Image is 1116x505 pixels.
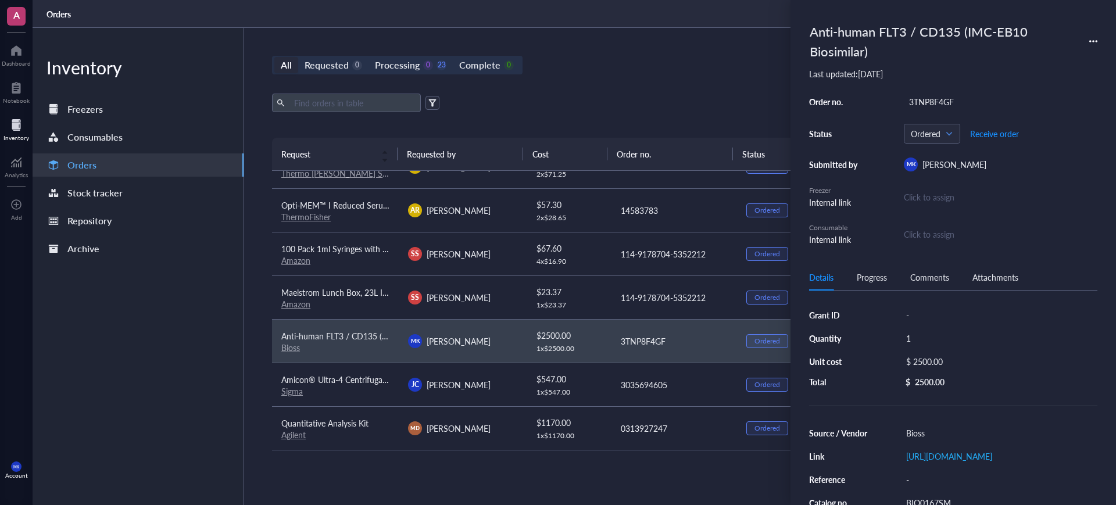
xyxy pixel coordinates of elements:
[536,373,602,385] div: $ 547.00
[411,249,419,259] span: SS
[536,300,602,310] div: 1 x $ 23.37
[809,451,868,461] div: Link
[621,378,728,391] div: 3035694605
[536,242,602,255] div: $ 67.60
[33,56,244,79] div: Inventory
[809,310,868,320] div: Grant ID
[809,159,861,170] div: Submitted by
[970,124,1020,143] button: Receive order
[67,129,123,145] div: Consumables
[411,336,420,345] span: MK
[904,191,1097,203] div: Click to assign
[67,185,123,201] div: Stock tracker
[3,97,30,104] div: Notebook
[901,425,1097,441] div: Bioss
[904,94,1097,110] div: 3TNP8F4GF
[972,271,1018,284] div: Attachments
[67,213,112,229] div: Repository
[621,335,728,348] div: 3TNP8F4GF
[67,157,96,173] div: Orders
[906,377,910,387] div: $
[5,171,28,178] div: Analytics
[33,153,244,177] a: Orders
[375,57,420,73] div: Processing
[733,138,817,170] th: Status
[809,128,861,139] div: Status
[411,292,419,303] span: SS
[901,330,1097,346] div: 1
[621,291,728,304] div: 114-9178704-5352212
[427,379,491,391] span: [PERSON_NAME]
[809,377,868,387] div: Total
[13,464,19,469] span: MK
[281,211,331,223] a: ThermoFisher
[901,353,1093,370] div: $ 2500.00
[809,96,861,107] div: Order no.
[411,424,420,432] span: MD
[281,374,455,385] span: Amicon® Ultra-4 Centrifugal Filter Unit (10 kDa)
[281,342,300,353] a: Bioss
[281,167,410,179] a: Thermo [PERSON_NAME] Scientific
[289,94,416,112] input: Find orders in table
[536,416,602,429] div: $ 1170.00
[281,429,306,440] a: Agilent
[922,159,986,170] span: [PERSON_NAME]
[46,9,73,19] a: Orders
[3,116,29,141] a: Inventory
[610,232,737,275] td: 114-9178704-5352212
[427,292,491,303] span: [PERSON_NAME]
[536,257,602,266] div: 4 x $ 16.90
[809,474,868,485] div: Reference
[536,431,602,440] div: 1 x $ 1170.00
[2,41,31,67] a: Dashboard
[809,196,861,209] div: Internal link
[281,286,915,298] span: Maelstrom Lunch Box, 23L Insulated Lunch Bag, Expandable Double Deck Cooler Bag, Lightweight Leak...
[5,153,28,178] a: Analytics
[281,330,458,342] span: Anti-human FLT3 / CD135 (IMC-EB10 Biosimilar)
[901,471,1097,488] div: -
[281,417,369,429] span: Quantitative Analysis Kit
[621,204,728,217] div: 14583783
[427,422,491,434] span: [PERSON_NAME]
[427,205,491,216] span: [PERSON_NAME]
[610,319,737,363] td: 3TNP8F4GF
[857,271,887,284] div: Progress
[915,377,945,387] div: 2500.00
[536,285,602,298] div: $ 23.37
[427,335,491,347] span: [PERSON_NAME]
[281,255,310,266] a: Amazon
[412,379,419,390] span: JC
[281,243,767,255] span: 100 Pack 1ml Syringes with Needle - 27G 1/2 inch Disposable 1cc Luer Lock Syringe for Scientific ...
[754,206,780,215] div: Ordered
[437,60,446,70] div: 23
[427,248,491,260] span: [PERSON_NAME]
[5,472,28,479] div: Account
[536,198,602,211] div: $ 57.30
[809,428,868,438] div: Source / Vendor
[67,241,99,257] div: Archive
[504,60,514,70] div: 0
[754,249,780,259] div: Ordered
[970,129,1019,138] span: Receive order
[410,205,420,216] span: AR
[809,69,1097,79] div: Last updated: [DATE]
[809,333,868,343] div: Quantity
[459,57,500,73] div: Complete
[906,160,915,169] span: MK
[13,8,20,22] span: A
[754,336,780,346] div: Ordered
[911,128,951,139] span: Ordered
[536,329,602,342] div: $ 2500.00
[906,450,992,462] a: [URL][DOMAIN_NAME]
[272,138,398,170] th: Request
[11,214,22,221] div: Add
[352,60,362,70] div: 0
[281,298,310,310] a: Amazon
[809,233,861,246] div: Internal link
[610,363,737,406] td: 3035694605
[3,134,29,141] div: Inventory
[33,181,244,205] a: Stock tracker
[423,60,433,70] div: 0
[621,422,728,435] div: 0313927247
[607,138,733,170] th: Order no.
